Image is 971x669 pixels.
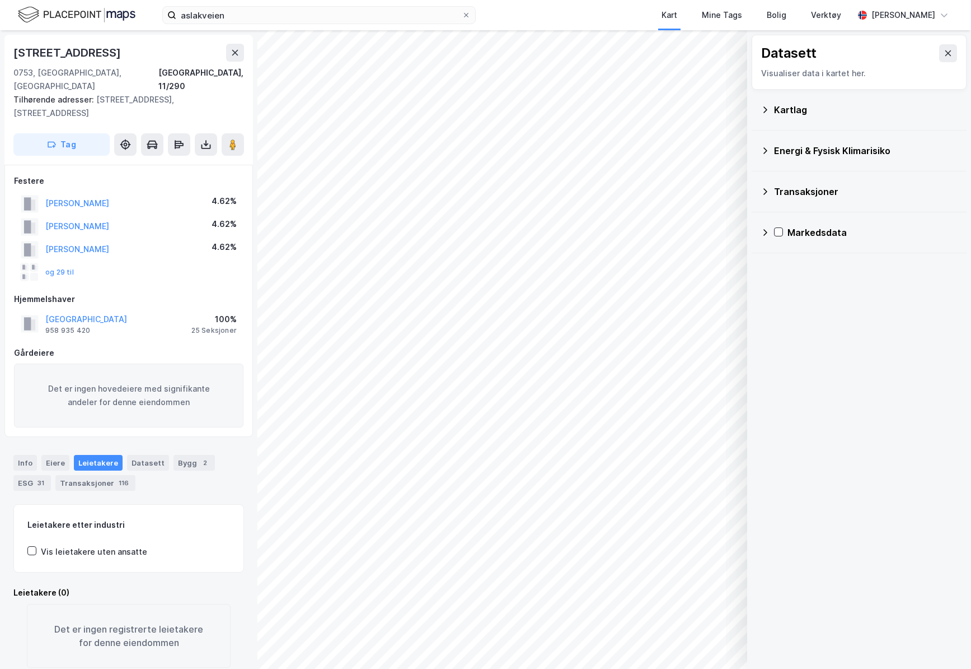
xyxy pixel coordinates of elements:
div: Info [13,455,37,471]
div: Transaksjoner [55,475,135,491]
div: 4.62% [212,217,237,231]
span: Tilhørende adresser: [13,95,96,104]
div: [STREET_ADDRESS], [STREET_ADDRESS] [13,93,235,120]
div: Visualiser data i kartet her. [761,67,957,80]
div: Det er ingen hovedeiere med signifikante andeler for denne eiendommen [14,364,243,428]
div: [PERSON_NAME] [871,8,935,22]
div: 100% [191,313,237,326]
div: 25 Seksjoner [191,326,237,335]
div: Leietakere etter industri [27,518,230,532]
div: [GEOGRAPHIC_DATA], 11/290 [158,66,244,93]
div: Vis leietakere uten ansatte [41,545,147,559]
div: Gårdeiere [14,346,243,360]
div: 31 [35,477,46,489]
div: Det er ingen registrerte leietakere for denne eiendommen [27,604,231,668]
div: Bolig [767,8,786,22]
div: Transaksjoner [774,185,958,198]
div: Datasett [127,455,169,471]
div: Mine Tags [702,8,742,22]
div: Leietakere [74,455,123,471]
div: Hjemmelshaver [14,292,243,306]
div: ESG [13,475,51,491]
div: Markedsdata [787,226,958,239]
div: Kontrollprogram for chat [915,615,971,669]
div: 4.62% [212,194,237,208]
div: 116 [116,477,131,489]
div: Eiere [41,455,69,471]
img: logo.f888ab2527a4732fd821a326f86c7f29.svg [18,5,135,25]
div: 958 935 420 [45,326,90,335]
div: Festere [14,174,243,188]
div: [STREET_ADDRESS] [13,44,123,62]
div: Leietakere (0) [13,586,244,600]
iframe: Chat Widget [915,615,971,669]
div: Energi & Fysisk Klimarisiko [774,144,958,157]
div: Kartlag [774,103,958,117]
div: Kart [662,8,677,22]
button: Tag [13,133,110,156]
div: Verktøy [811,8,841,22]
input: Søk på adresse, matrikkel, gårdeiere, leietakere eller personer [176,7,462,24]
div: 0753, [GEOGRAPHIC_DATA], [GEOGRAPHIC_DATA] [13,66,158,93]
div: Datasett [761,44,817,62]
div: 4.62% [212,240,237,254]
div: Bygg [173,455,215,471]
div: 2 [199,457,210,468]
